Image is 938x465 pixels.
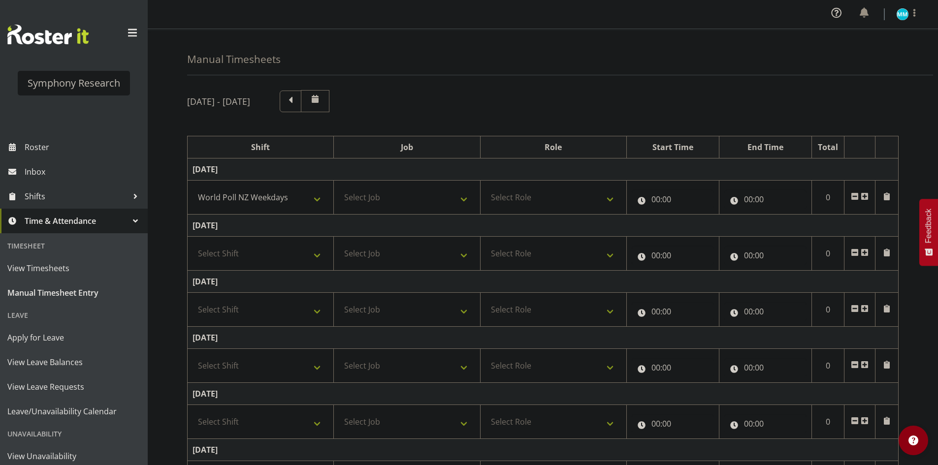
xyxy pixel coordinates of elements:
[632,141,714,153] div: Start Time
[188,383,899,405] td: [DATE]
[924,209,933,243] span: Feedback
[724,246,807,265] input: Click to select...
[811,181,844,215] td: 0
[2,325,145,350] a: Apply for Leave
[188,327,899,349] td: [DATE]
[7,449,140,464] span: View Unavailability
[632,246,714,265] input: Click to select...
[25,214,128,228] span: Time & Attendance
[193,141,328,153] div: Shift
[919,199,938,266] button: Feedback - Show survey
[2,350,145,374] a: View Leave Balances
[187,54,281,65] h4: Manual Timesheets
[7,261,140,276] span: View Timesheets
[811,237,844,271] td: 0
[2,256,145,280] a: View Timesheets
[25,140,143,155] span: Roster
[724,189,807,209] input: Click to select...
[188,215,899,237] td: [DATE]
[25,164,143,179] span: Inbox
[28,76,120,91] div: Symphony Research
[7,404,140,419] span: Leave/Unavailability Calendar
[2,236,145,256] div: Timesheet
[188,439,899,461] td: [DATE]
[811,349,844,383] td: 0
[817,141,840,153] div: Total
[724,141,807,153] div: End Time
[908,435,918,445] img: help-xxl-2.png
[897,8,908,20] img: murphy-mulholland11450.jpg
[7,379,140,394] span: View Leave Requests
[632,189,714,209] input: Click to select...
[187,96,250,107] h5: [DATE] - [DATE]
[2,305,145,325] div: Leave
[7,330,140,345] span: Apply for Leave
[724,302,807,321] input: Click to select...
[811,293,844,327] td: 0
[2,374,145,399] a: View Leave Requests
[7,285,140,300] span: Manual Timesheet Entry
[632,302,714,321] input: Click to select...
[632,414,714,434] input: Click to select...
[2,424,145,444] div: Unavailability
[188,158,899,181] td: [DATE]
[632,358,714,377] input: Click to select...
[7,355,140,370] span: View Leave Balances
[339,141,475,153] div: Job
[2,280,145,305] a: Manual Timesheet Entry
[811,405,844,439] td: 0
[25,189,128,204] span: Shifts
[724,358,807,377] input: Click to select...
[485,141,621,153] div: Role
[2,399,145,424] a: Leave/Unavailability Calendar
[7,25,89,44] img: Rosterit website logo
[188,271,899,293] td: [DATE]
[724,414,807,434] input: Click to select...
